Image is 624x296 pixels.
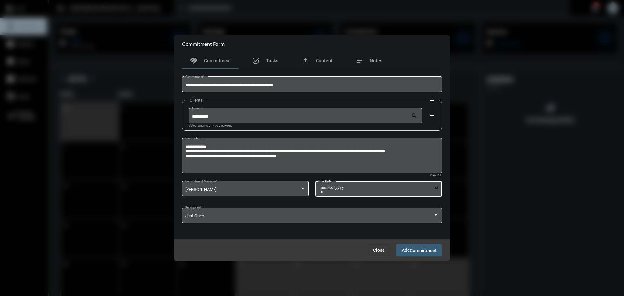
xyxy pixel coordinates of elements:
span: Close [373,248,385,253]
span: Tasks [266,58,278,63]
span: Add [402,248,437,253]
mat-icon: add [428,97,436,105]
mat-icon: notes [356,57,363,65]
button: Close [368,244,390,256]
span: Commitment [410,248,437,253]
span: Content [316,58,332,63]
span: [PERSON_NAME] [185,187,216,192]
mat-hint: 194 / 200 [430,174,442,177]
span: Commitment [204,58,231,63]
button: AddCommitment [396,244,442,256]
mat-icon: task_alt [252,57,260,65]
label: Clients: [187,98,207,103]
mat-icon: remove [428,111,436,119]
h2: Commitment Form [182,41,225,47]
span: Notes [370,58,382,63]
mat-hint: Select a name or type a new one [189,124,232,128]
mat-icon: search [411,112,419,120]
mat-icon: handshake [190,57,198,65]
mat-icon: file_upload [302,57,309,65]
span: Just Once [185,213,204,218]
